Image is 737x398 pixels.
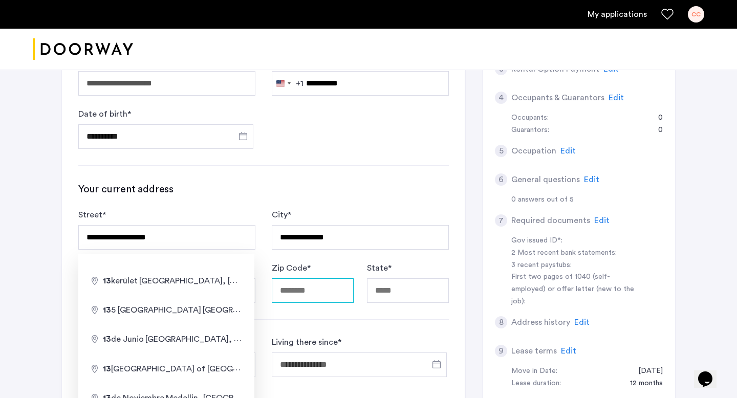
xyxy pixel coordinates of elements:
span: Edit [609,94,624,102]
div: 4 [495,92,507,104]
iframe: chat widget [694,357,727,388]
label: State * [367,262,392,274]
h3: Your current address [78,182,449,196]
span: kerület [103,277,139,285]
span: Edit [561,347,576,355]
div: 6 [495,173,507,186]
div: 8 [495,316,507,328]
div: First two pages of 1040 (self-employed) or offer letter (new to the job): [511,271,640,308]
div: 9 [495,345,507,357]
span: Edit [603,65,619,73]
a: Cazamio logo [33,30,133,69]
div: Move in Date: [511,365,557,378]
div: 0 [648,112,663,124]
label: Living there since * [272,336,341,348]
span: 13 [103,277,111,285]
h5: Occupants & Guarantors [511,92,604,104]
label: Street * [78,209,106,221]
div: 12 months [620,378,663,390]
button: Selected country [272,72,304,95]
span: 13 [103,306,111,314]
span: Edit [594,216,610,225]
img: logo [33,30,133,69]
span: [GEOGRAPHIC_DATA] of [GEOGRAPHIC_DATA] [103,365,292,373]
div: 5 [495,145,507,157]
span: 13 [103,335,111,343]
a: My application [588,8,647,20]
div: 7 [495,214,507,227]
div: CC [688,6,704,23]
span: Edit [560,147,576,155]
div: 0 [648,124,663,137]
span: de Junio [103,335,145,343]
div: +1 [296,77,304,90]
div: 10/01/2025 [628,365,663,378]
span: Edit [574,318,590,326]
span: [GEOGRAPHIC_DATA], [GEOGRAPHIC_DATA] [139,276,311,285]
div: 2 Most recent bank statements: [511,247,640,259]
label: Date of birth * [78,108,131,120]
h5: Address history [511,316,570,328]
label: City * [272,209,291,221]
div: Occupants: [511,112,549,124]
label: Zip Code * [272,262,311,274]
button: Open calendar [430,358,443,370]
h5: Occupation [511,145,556,157]
div: Gov issued ID*: [511,235,640,247]
span: [GEOGRAPHIC_DATA], [GEOGRAPHIC_DATA], [GEOGRAPHIC_DATA] [203,305,463,314]
button: Open calendar [237,130,249,142]
span: [GEOGRAPHIC_DATA], [GEOGRAPHIC_DATA], [GEOGRAPHIC_DATA] [145,335,406,343]
h5: General questions [511,173,580,186]
span: 13 [103,365,111,373]
div: 3 recent paystubs: [511,259,640,272]
div: Lease duration: [511,378,561,390]
a: Favorites [661,8,674,20]
h5: Lease terms [511,345,557,357]
h5: Required documents [511,214,590,227]
span: Edit [584,175,599,184]
span: 5 [GEOGRAPHIC_DATA] [103,306,203,314]
div: Guarantors: [511,124,549,137]
div: 0 answers out of 5 [511,194,663,206]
